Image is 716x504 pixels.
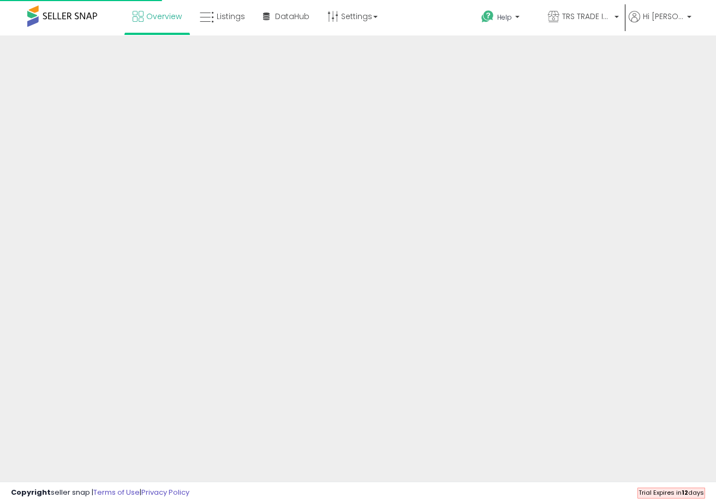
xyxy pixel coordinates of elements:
i: Get Help [481,10,494,23]
strong: Copyright [11,487,51,497]
a: Privacy Policy [141,487,189,497]
span: Help [497,13,512,22]
div: seller snap | | [11,488,189,498]
a: Terms of Use [93,487,140,497]
span: Hi [PERSON_NAME] [643,11,684,22]
span: Listings [217,11,245,22]
span: Overview [146,11,182,22]
span: TRS TRADE INC [562,11,611,22]
span: DataHub [275,11,309,22]
a: Hi [PERSON_NAME] [629,11,691,35]
a: Help [473,2,538,35]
